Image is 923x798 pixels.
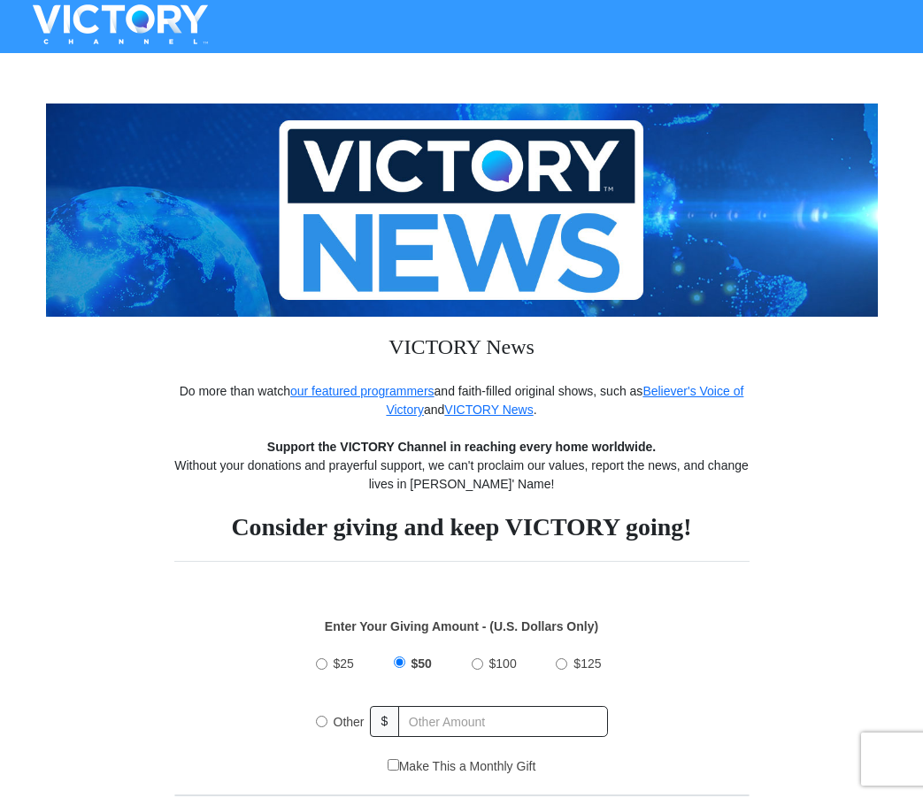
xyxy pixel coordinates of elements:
div: Do more than watch and faith-filled original shows, such as and . Without your donations and pray... [174,382,750,542]
strong: Support the VICTORY Channel in reaching every home worldwide. [267,440,656,454]
span: $25 [334,656,354,671]
label: Make This a Monthly Gift [388,757,536,776]
span: Other [334,715,365,729]
img: VICTORYTHON - VICTORY Channel [10,4,231,44]
span: $125 [573,656,601,671]
span: $50 [412,656,432,671]
a: our featured programmers [290,384,435,398]
span: $100 [489,656,517,671]
input: Make This a Monthly Gift [388,759,399,771]
span: $ [370,706,400,737]
input: Other Amount [398,706,607,737]
h3: VICTORY News [174,317,750,382]
a: VICTORY News [444,403,533,417]
strong: Consider giving and keep VICTORY going! [231,513,691,541]
strong: Enter Your Giving Amount - (U.S. Dollars Only) [325,619,598,633]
